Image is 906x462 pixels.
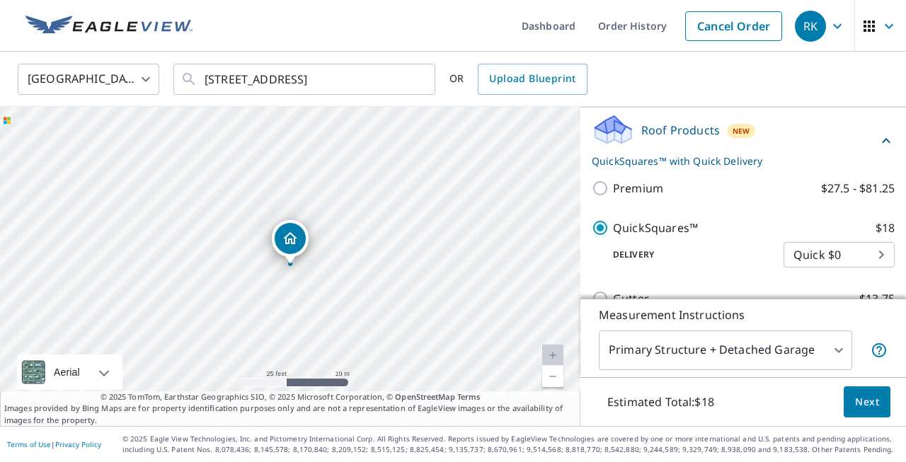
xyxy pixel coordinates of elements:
[855,393,879,411] span: Next
[122,434,899,455] p: © 2025 Eagle View Technologies, Inc. and Pictometry International Corp. All Rights Reserved. Repo...
[395,391,454,402] a: OpenStreetMap
[542,366,563,387] a: Current Level 20, Zoom Out
[478,64,587,95] a: Upload Blueprint
[821,180,895,197] p: $27.5 - $81.25
[449,64,587,95] div: OR
[784,235,895,275] div: Quick $0
[613,219,698,236] p: QuickSquares™
[733,125,750,137] span: New
[205,59,406,99] input: Search by address or latitude-longitude
[592,248,784,261] p: Delivery
[7,440,101,449] p: |
[489,70,575,88] span: Upload Blueprint
[795,11,826,42] div: RK
[592,154,878,168] p: QuickSquares™ with Quick Delivery
[592,113,895,168] div: Roof ProductsNewQuickSquares™ with Quick Delivery
[272,220,309,264] div: Dropped pin, building 1, Residential property, 125 Laredo Dr Morganville, NJ 07751
[17,354,122,390] div: Aerial
[101,391,481,403] span: © 2025 TomTom, Earthstar Geographics SIO, © 2025 Microsoft Corporation, ©
[871,342,888,359] span: Your report will include the primary structure and a detached garage if one exists.
[599,330,852,370] div: Primary Structure + Detached Garage
[7,439,51,449] a: Terms of Use
[599,306,888,323] p: Measurement Instructions
[859,290,895,307] p: $13.75
[613,290,649,307] p: Gutter
[596,386,726,417] p: Estimated Total: $18
[18,59,159,99] div: [GEOGRAPHIC_DATA]
[641,122,720,139] p: Roof Products
[613,180,663,197] p: Premium
[55,439,101,449] a: Privacy Policy
[457,391,481,402] a: Terms
[685,11,782,41] a: Cancel Order
[50,354,84,390] div: Aerial
[844,386,890,418] button: Next
[542,345,563,366] a: Current Level 20, Zoom In Disabled
[25,16,193,37] img: EV Logo
[876,219,895,236] p: $18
